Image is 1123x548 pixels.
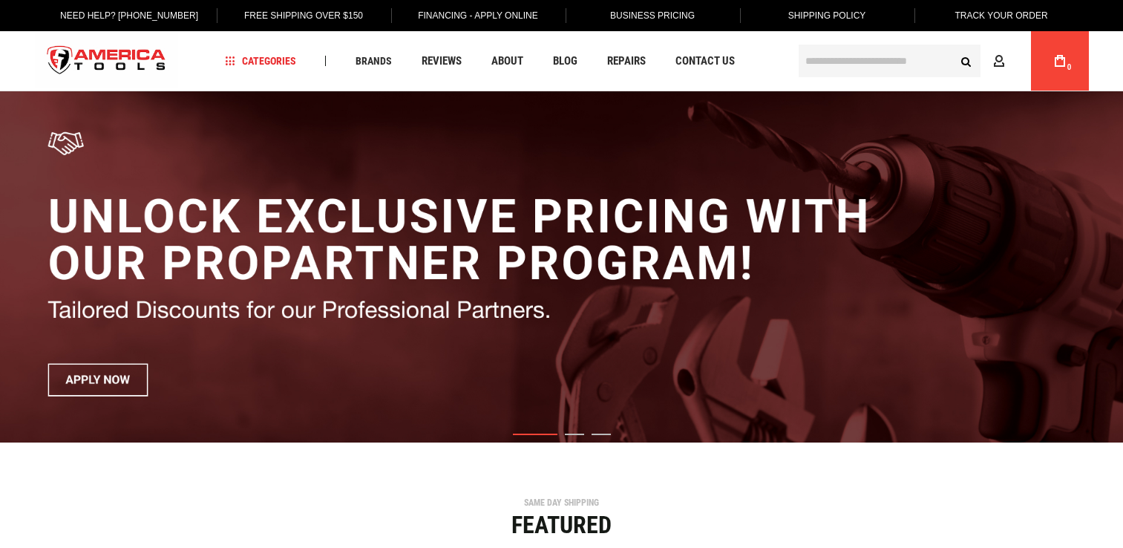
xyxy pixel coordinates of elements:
a: Blog [546,51,584,71]
a: 0 [1046,31,1074,91]
a: store logo [35,33,179,89]
span: 0 [1067,63,1072,71]
a: Contact Us [669,51,741,71]
a: Repairs [600,51,652,71]
span: Contact Us [675,56,735,67]
span: Categories [225,56,296,66]
span: Blog [553,56,577,67]
a: Reviews [415,51,468,71]
span: Shipping Policy [788,10,866,21]
a: About [485,51,530,71]
span: Brands [356,56,392,66]
a: Categories [218,51,303,71]
a: Brands [349,51,399,71]
button: Search [952,47,980,75]
span: About [491,56,523,67]
div: SAME DAY SHIPPING [31,498,1093,507]
span: Reviews [422,56,462,67]
span: Repairs [607,56,646,67]
img: America Tools [35,33,179,89]
div: Featured [31,513,1093,537]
